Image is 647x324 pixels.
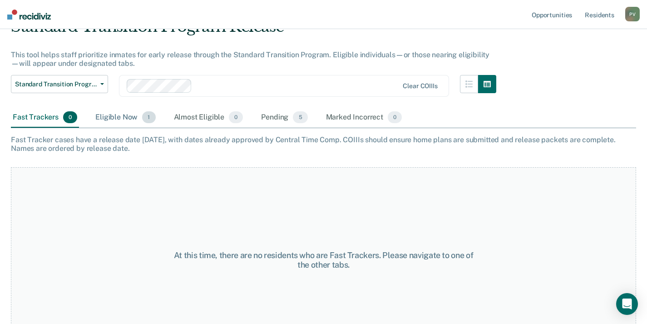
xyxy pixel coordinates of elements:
[94,108,157,128] div: Eligible Now1
[11,17,496,43] div: Standard Transition Program Release
[142,111,155,123] span: 1
[11,135,636,153] div: Fast Tracker cases have a release date [DATE], with dates already approved by Central Time Comp. ...
[15,80,97,88] span: Standard Transition Program Release
[11,108,79,128] div: Fast Trackers0
[625,7,640,21] button: PV
[293,111,307,123] span: 5
[168,250,480,270] div: At this time, there are no residents who are Fast Trackers. Please navigate to one of the other t...
[11,75,108,93] button: Standard Transition Program Release
[229,111,243,123] span: 0
[172,108,245,128] div: Almost Eligible0
[403,82,437,90] div: Clear COIIIs
[63,111,77,123] span: 0
[11,50,496,68] div: This tool helps staff prioritize inmates for early release through the Standard Transition Progra...
[7,10,51,20] img: Recidiviz
[388,111,402,123] span: 0
[259,108,309,128] div: Pending5
[625,7,640,21] div: P V
[616,293,638,315] div: Open Intercom Messenger
[324,108,404,128] div: Marked Incorrect0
